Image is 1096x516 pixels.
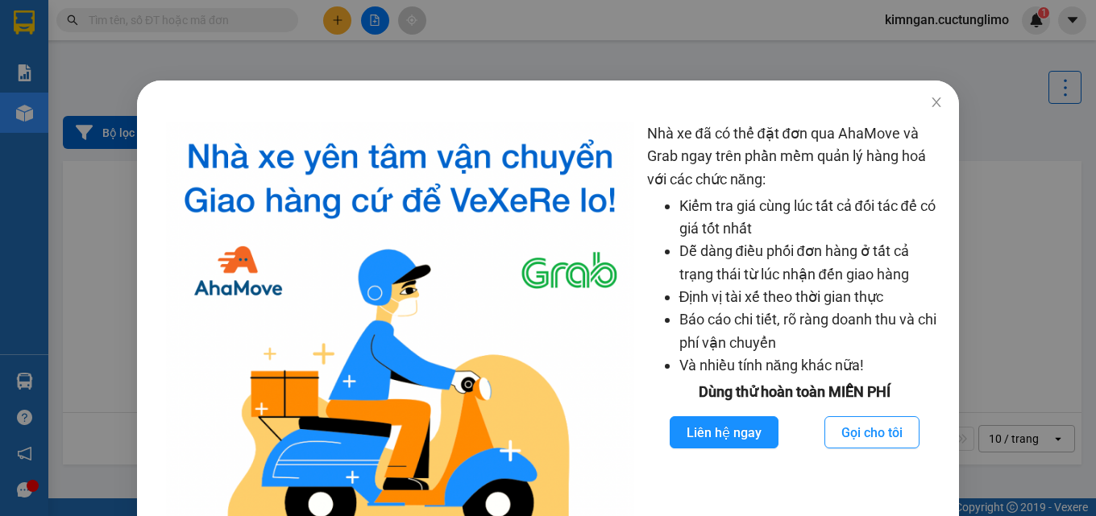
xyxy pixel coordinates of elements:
[679,286,944,308] li: Định vị tài xế theo thời gian thực
[679,308,944,354] li: Báo cáo chi tiết, rõ ràng doanh thu và chi phí vận chuyển
[824,416,920,448] button: Gọi cho tôi
[679,195,944,241] li: Kiểm tra giá cùng lúc tất cả đối tác để có giá tốt nhất
[930,96,943,109] span: close
[647,381,944,403] div: Dùng thử hoàn toàn MIỄN PHÍ
[670,416,778,448] button: Liên hệ ngay
[914,80,959,126] button: Close
[679,240,944,286] li: Dễ dàng điều phối đơn hàng ở tất cả trạng thái từ lúc nhận đến giao hàng
[841,423,903,443] span: Gọi cho tôi
[679,354,944,377] li: Và nhiều tính năng khác nữa!
[687,423,762,443] span: Liên hệ ngay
